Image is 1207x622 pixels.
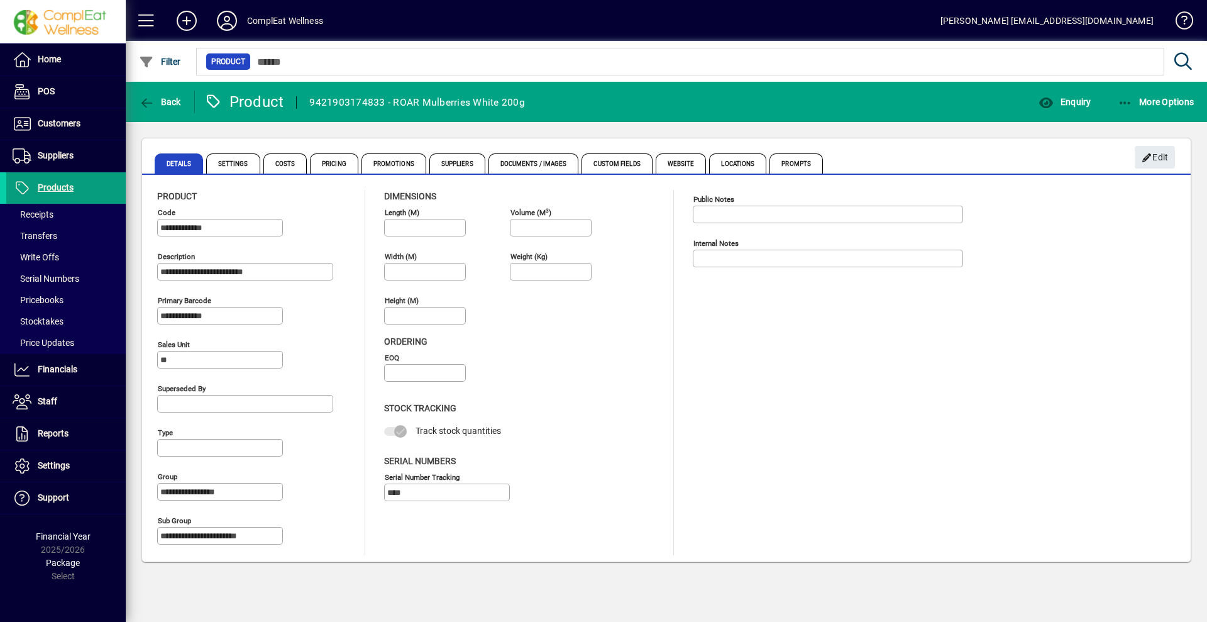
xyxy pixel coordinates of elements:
a: Pricebooks [6,289,126,311]
span: Receipts [13,209,53,219]
span: Financials [38,364,77,374]
span: Promotions [361,153,426,174]
a: Customers [6,108,126,140]
span: Reports [38,428,69,438]
span: POS [38,86,55,96]
span: Staff [38,396,57,406]
span: Suppliers [38,150,74,160]
span: Write Offs [13,252,59,262]
div: [PERSON_NAME] [EMAIL_ADDRESS][DOMAIN_NAME] [940,11,1154,31]
div: Product [204,92,284,112]
span: Pricebooks [13,295,63,305]
mat-label: Superseded by [158,384,206,393]
a: Staff [6,386,126,418]
mat-label: Volume (m ) [510,208,551,217]
mat-label: Sales unit [158,340,190,349]
mat-label: Description [158,252,195,261]
span: Settings [38,460,70,470]
span: Locations [709,153,766,174]
a: Price Updates [6,332,126,353]
span: Home [38,54,61,64]
span: Back [139,97,181,107]
span: Prompts [769,153,823,174]
span: Product [157,191,197,201]
span: Product [211,55,245,68]
span: Customers [38,118,80,128]
mat-label: Sub group [158,516,191,525]
a: Suppliers [6,140,126,172]
span: Support [38,492,69,503]
span: Pricing [310,153,358,174]
span: More Options [1118,97,1194,107]
mat-label: EOQ [385,353,399,362]
button: Add [167,9,207,32]
span: Settings [206,153,260,174]
button: More Options [1115,91,1198,113]
a: Transfers [6,225,126,247]
mat-label: Code [158,208,175,217]
mat-label: Internal Notes [693,239,739,248]
sup: 3 [546,207,549,213]
span: Suppliers [429,153,485,174]
span: Products [38,182,74,192]
span: Custom Fields [581,153,652,174]
span: Transfers [13,231,57,241]
span: Enquiry [1039,97,1091,107]
mat-label: Length (m) [385,208,419,217]
span: Serial Numbers [13,274,79,284]
a: POS [6,76,126,108]
button: Back [136,91,184,113]
a: Write Offs [6,247,126,268]
app-page-header-button: Back [126,91,195,113]
span: Stock Tracking [384,403,456,413]
a: Settings [6,450,126,482]
button: Edit [1135,146,1175,169]
span: Details [155,153,203,174]
span: Filter [139,57,181,67]
mat-label: Group [158,472,177,481]
div: 9421903174833 - ROAR Mulberries White 200g [309,92,525,113]
a: Receipts [6,204,126,225]
a: Serial Numbers [6,268,126,289]
mat-label: Serial Number tracking [385,472,460,481]
a: Financials [6,354,126,386]
mat-label: Width (m) [385,252,417,261]
mat-label: Type [158,428,173,437]
span: Serial Numbers [384,456,456,466]
button: Profile [207,9,247,32]
button: Enquiry [1035,91,1094,113]
button: Filter [136,50,184,73]
span: Track stock quantities [416,426,501,436]
a: Home [6,44,126,75]
span: Website [656,153,707,174]
span: Dimensions [384,191,436,201]
span: Edit [1142,147,1169,168]
span: Documents / Images [488,153,579,174]
mat-label: Public Notes [693,195,734,204]
span: Ordering [384,336,427,347]
span: Package [46,558,80,568]
a: Support [6,482,126,514]
a: Stocktakes [6,311,126,332]
mat-label: Height (m) [385,296,419,305]
span: Financial Year [36,531,91,541]
span: Stocktakes [13,316,63,326]
a: Knowledge Base [1166,3,1191,43]
div: ComplEat Wellness [247,11,323,31]
mat-label: Primary barcode [158,296,211,305]
a: Reports [6,418,126,450]
span: Price Updates [13,338,74,348]
mat-label: Weight (Kg) [510,252,548,261]
span: Costs [263,153,307,174]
